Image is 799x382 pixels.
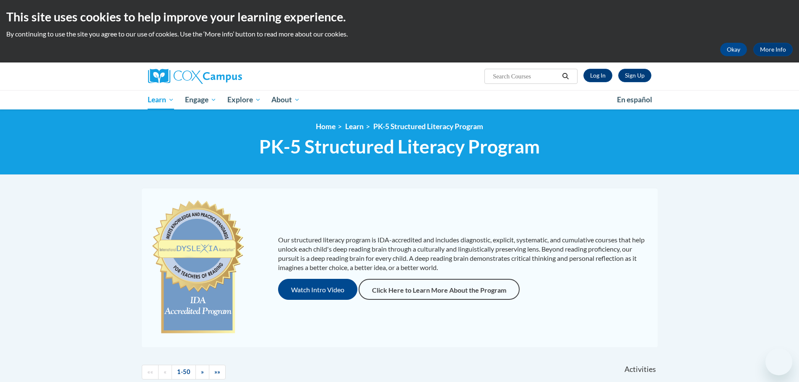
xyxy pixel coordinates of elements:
a: Explore [222,90,266,109]
a: Learn [143,90,180,109]
a: Log In [583,69,612,82]
a: Learn [345,122,364,131]
button: Okay [720,43,747,56]
a: En español [612,91,658,109]
a: Next [195,365,209,379]
span: En español [617,95,652,104]
span: Learn [148,95,174,105]
h2: This site uses cookies to help improve your learning experience. [6,8,793,25]
div: Main menu [135,90,664,109]
a: Register [618,69,651,82]
a: Engage [180,90,222,109]
a: Begining [142,365,159,379]
span: Activities [625,365,656,374]
button: Search [559,71,572,81]
span: » [201,368,204,375]
p: Our structured literacy program is IDA-accredited and includes diagnostic, explicit, systematic, ... [278,235,649,272]
a: Home [316,122,336,131]
a: More Info [753,43,793,56]
a: Previous [158,365,172,379]
iframe: Button to launch messaging window [765,348,792,375]
a: 1-50 [172,365,196,379]
a: PK-5 Structured Literacy Program [373,122,483,131]
span: « [164,368,167,375]
img: Cox Campus [148,69,242,84]
a: Click Here to Learn More About the Program [359,279,520,300]
button: Watch Intro Video [278,279,357,300]
span: «« [147,368,153,375]
a: About [266,90,305,109]
a: Cox Campus [148,69,307,84]
img: c477cda6-e343-453b-bfce-d6f9e9818e1c.png [150,196,246,339]
input: Search Courses [492,71,559,81]
span: Engage [185,95,216,105]
span: Explore [227,95,261,105]
span: About [271,95,300,105]
a: End [209,365,226,379]
p: By continuing to use the site you agree to our use of cookies. Use the ‘More info’ button to read... [6,29,793,39]
span: PK-5 Structured Literacy Program [259,135,540,158]
span: »» [214,368,220,375]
